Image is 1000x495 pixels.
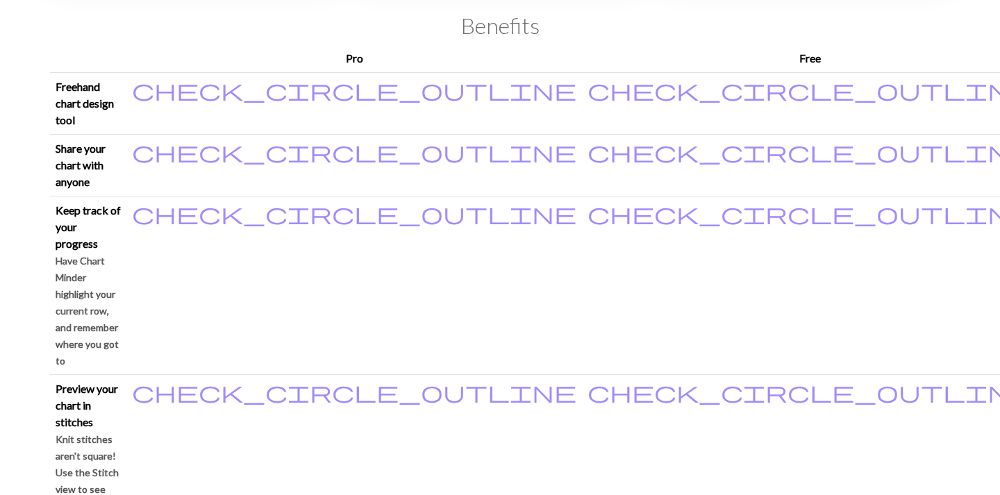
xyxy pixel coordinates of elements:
p: Share your chart with anyone [56,140,121,190]
i: Included [132,202,576,224]
th: Pro [126,44,582,73]
span: check_circle_outline [132,378,576,405]
span: check_circle_outline [132,200,576,226]
small: Have Chart Minder highlight your current row, and remember where you got to [56,255,119,367]
i: Included [132,380,576,403]
i: Included [132,140,576,162]
p: Freehand chart design tool [56,78,121,128]
p: Keep track of your progress [56,202,121,252]
p: Preview your chart in stitches [56,380,121,430]
i: Included [132,78,576,101]
h2: Benefits [50,12,950,39]
span: check_circle_outline [132,138,576,165]
span: check_circle_outline [132,76,576,103]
